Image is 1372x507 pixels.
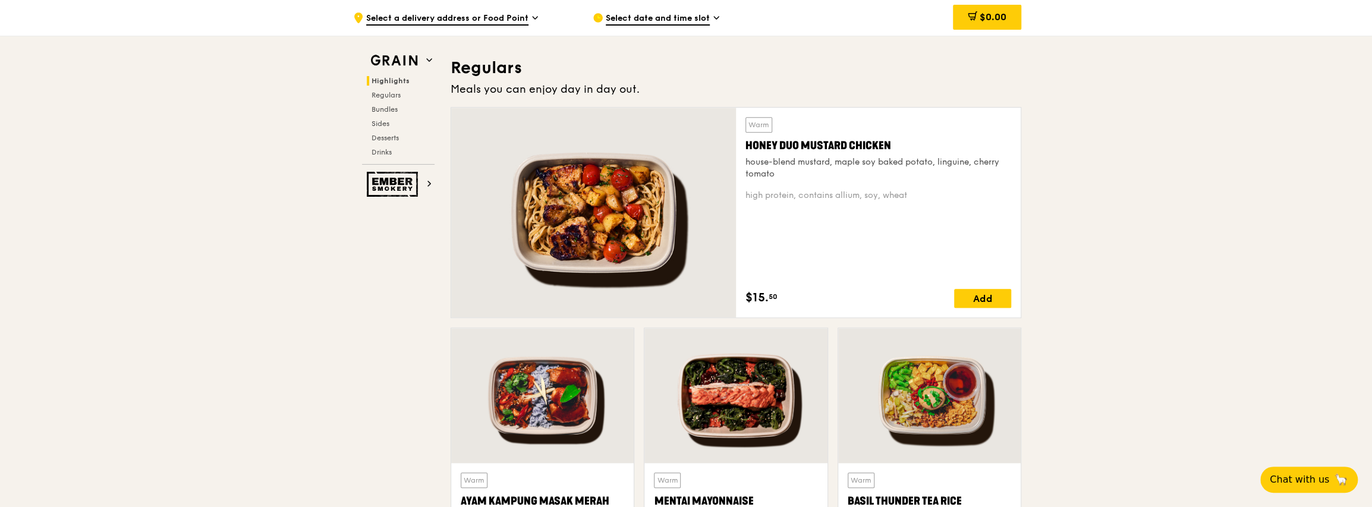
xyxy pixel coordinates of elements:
[954,289,1011,308] div: Add
[1334,473,1348,487] span: 🦙
[654,473,681,488] div: Warm
[451,81,1021,97] div: Meals you can enjoy day in day out.
[745,289,769,307] span: $15.
[372,105,398,114] span: Bundles
[769,292,778,301] span: 50
[372,119,389,128] span: Sides
[848,473,874,488] div: Warm
[745,137,1011,154] div: Honey Duo Mustard Chicken
[745,190,1011,201] div: high protein, contains allium, soy, wheat
[1260,467,1358,493] button: Chat with us🦙
[372,148,392,156] span: Drinks
[366,12,528,26] span: Select a delivery address or Food Point
[980,11,1006,23] span: $0.00
[367,172,421,197] img: Ember Smokery web logo
[606,12,710,26] span: Select date and time slot
[372,77,410,85] span: Highlights
[372,91,401,99] span: Regulars
[367,50,421,71] img: Grain web logo
[1270,473,1329,487] span: Chat with us
[461,473,487,488] div: Warm
[372,134,399,142] span: Desserts
[745,156,1011,180] div: house-blend mustard, maple soy baked potato, linguine, cherry tomato
[451,57,1021,78] h3: Regulars
[745,117,772,133] div: Warm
